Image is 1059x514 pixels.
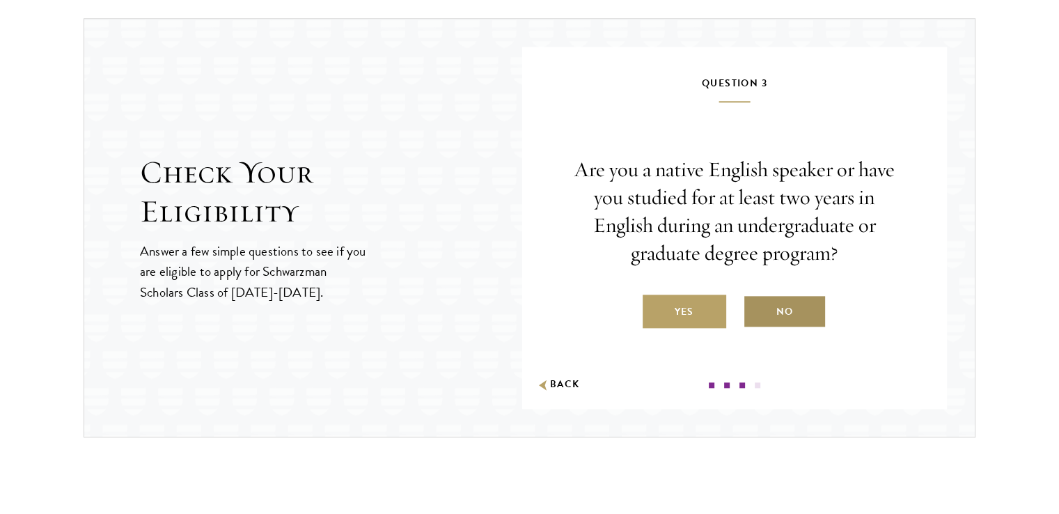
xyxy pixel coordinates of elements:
[140,153,522,231] h2: Check Your Eligibility
[564,156,905,267] p: Are you a native English speaker or have you studied for at least two years in English during an ...
[140,241,368,302] p: Answer a few simple questions to see if you are eligible to apply for Schwarzman Scholars Class o...
[743,295,826,328] label: No
[536,377,580,392] button: Back
[564,75,905,102] h5: Question 3
[643,295,726,328] label: Yes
